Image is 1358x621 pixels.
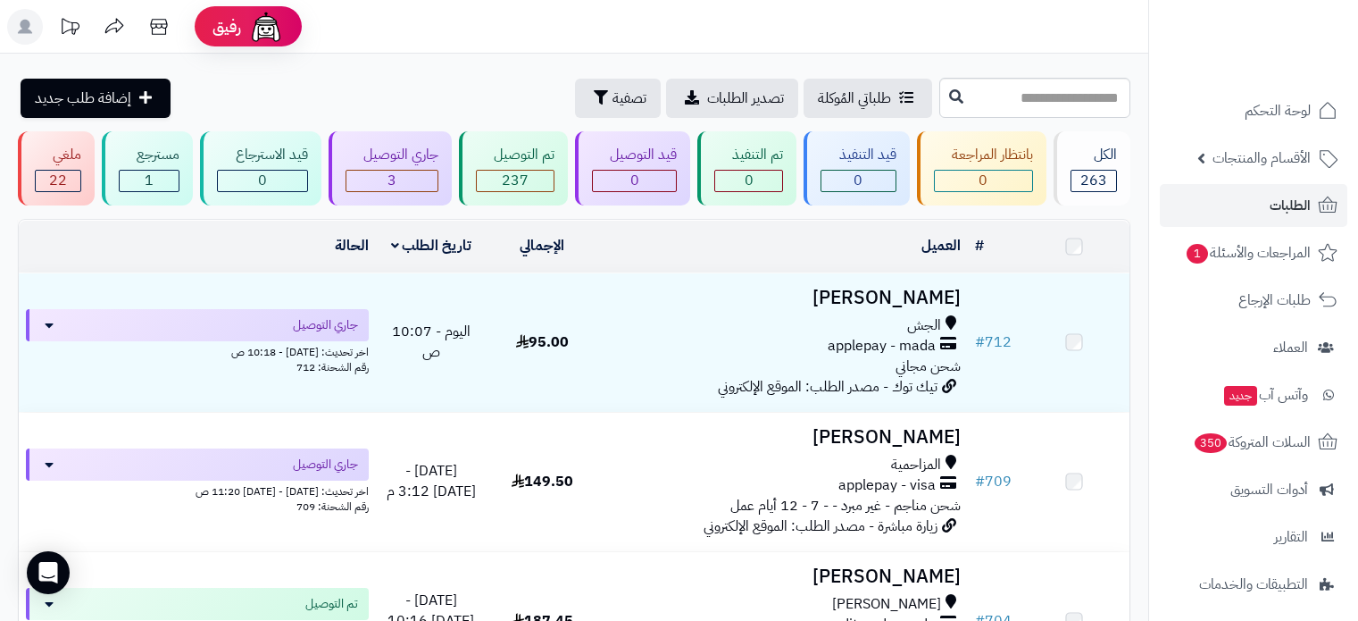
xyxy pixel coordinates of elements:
[1222,382,1308,407] span: وآتس آب
[975,331,985,353] span: #
[745,170,754,191] span: 0
[120,171,179,191] div: 1
[387,170,396,191] span: 3
[818,88,891,109] span: طلباتي المُوكلة
[1050,131,1134,206] a: الكل263
[604,288,960,308] h3: [PERSON_NAME]
[854,170,862,191] span: 0
[704,516,937,537] span: زيارة مباشرة - مصدر الطلب: الموقع الإلكتروني
[593,171,676,191] div: 0
[975,331,1012,353] a: #712
[800,131,912,206] a: قيد التنفيذ 0
[305,595,358,613] span: تم التوصيل
[1270,193,1311,218] span: الطلبات
[258,170,267,191] span: 0
[714,145,783,165] div: تم التنفيذ
[1212,146,1311,171] span: الأقسام والمنتجات
[891,455,941,475] span: المزاحمية
[730,495,961,516] span: شحن مناجم - غير مبرد - - 7 - 12 أيام عمل
[119,145,179,165] div: مسترجع
[455,131,571,206] a: تم التوصيل 237
[612,88,646,109] span: تصفية
[14,131,98,206] a: ملغي 22
[346,145,438,165] div: جاري التوصيل
[592,145,677,165] div: قيد التوصيل
[392,321,471,363] span: اليوم - 10:07 ص
[346,171,437,191] div: 3
[1224,386,1257,406] span: جديد
[296,499,369,515] span: رقم الشحنة: 709
[975,471,985,492] span: #
[1195,433,1227,453] span: 350
[196,131,324,206] a: قيد الاسترجاع 0
[1160,563,1347,606] a: التطبيقات والخدمات
[896,356,961,377] span: شحن مجاني
[1160,184,1347,227] a: الطلبات
[694,131,800,206] a: تم التنفيذ 0
[828,336,936,357] span: applepay - mada
[838,475,936,496] span: applepay - visa
[47,9,92,49] a: تحديثات المنصة
[35,145,81,165] div: ملغي
[293,316,358,334] span: جاري التوصيل
[921,235,961,256] a: العميل
[832,594,941,615] span: [PERSON_NAME]
[520,235,564,256] a: الإجمالي
[1160,279,1347,322] a: طلبات الإرجاع
[387,460,476,502] span: [DATE] - [DATE] 3:12 م
[49,170,67,191] span: 22
[1230,477,1308,502] span: أدوات التسويق
[36,171,80,191] div: 22
[1160,421,1347,464] a: السلات المتروكة350
[145,170,154,191] span: 1
[1199,572,1308,597] span: التطبيقات والخدمات
[1080,170,1107,191] span: 263
[666,79,798,118] a: تصدير الطلبات
[1071,145,1117,165] div: الكل
[707,88,784,109] span: تصدير الطلبات
[821,171,895,191] div: 0
[217,145,307,165] div: قيد الاسترجاع
[1237,46,1341,83] img: logo-2.png
[391,235,472,256] a: تاريخ الطلب
[604,427,960,448] h3: [PERSON_NAME]
[630,170,639,191] span: 0
[335,235,369,256] a: الحالة
[35,88,131,109] span: إضافة طلب جديد
[98,131,196,206] a: مسترجع 1
[1160,326,1347,369] a: العملاء
[715,171,782,191] div: 0
[1238,288,1311,313] span: طلبات الإرجاع
[26,481,369,499] div: اخر تحديث: [DATE] - [DATE] 11:20 ص
[604,566,960,587] h3: [PERSON_NAME]
[512,471,573,492] span: 149.50
[212,16,241,38] span: رفيق
[975,471,1012,492] a: #709
[934,145,1033,165] div: بانتظار المراجعة
[1160,89,1347,132] a: لوحة التحكم
[571,131,694,206] a: قيد التوصيل 0
[325,131,455,206] a: جاري التوصيل 3
[1160,516,1347,558] a: التقارير
[293,456,358,474] span: جاري التوصيل
[821,145,896,165] div: قيد التنفيذ
[718,376,937,398] span: تيك توك - مصدر الطلب: الموقع الإلكتروني
[1187,244,1208,264] span: 1
[1245,98,1311,123] span: لوحة التحكم
[975,235,984,256] a: #
[575,79,661,118] button: تصفية
[1274,524,1308,550] span: التقارير
[516,331,569,353] span: 95.00
[1185,240,1311,265] span: المراجعات والأسئلة
[1193,430,1311,455] span: السلات المتروكة
[1273,335,1308,360] span: العملاء
[1160,468,1347,511] a: أدوات التسويق
[502,170,529,191] span: 237
[804,79,932,118] a: طلباتي المُوكلة
[1160,231,1347,274] a: المراجعات والأسئلة1
[476,145,554,165] div: تم التوصيل
[979,170,987,191] span: 0
[477,171,554,191] div: 237
[1160,373,1347,416] a: وآتس آبجديد
[26,341,369,360] div: اخر تحديث: [DATE] - 10:18 ص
